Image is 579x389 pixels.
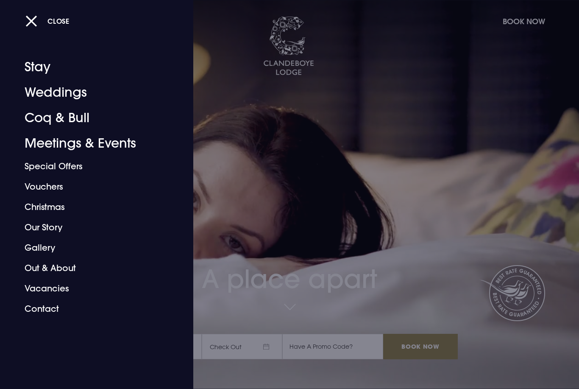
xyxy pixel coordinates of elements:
[25,238,159,258] a: Gallery
[47,17,70,25] span: Close
[25,217,159,238] a: Our Story
[25,176,159,197] a: Vouchers
[25,299,159,319] a: Contact
[25,54,159,80] a: Stay
[25,12,70,30] button: Close
[25,258,159,278] a: Out & About
[25,105,159,131] a: Coq & Bull
[25,131,159,156] a: Meetings & Events
[25,80,159,105] a: Weddings
[25,156,159,176] a: Special Offers
[25,278,159,299] a: Vacancies
[25,197,159,217] a: Christmas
